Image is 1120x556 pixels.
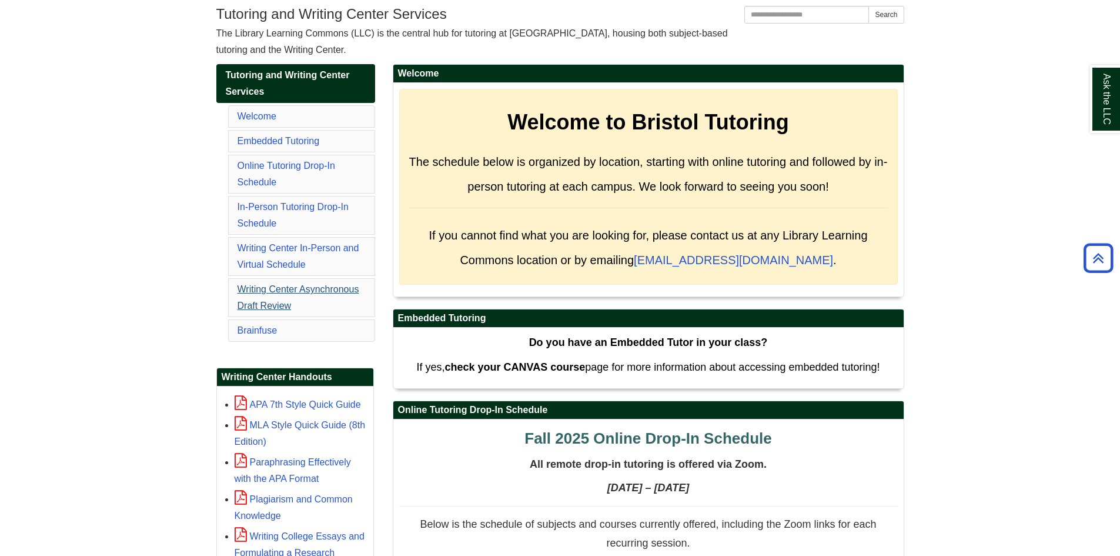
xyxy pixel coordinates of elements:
[393,65,904,83] h2: Welcome
[529,337,768,348] strong: Do you have an Embedded Tutor in your class?
[235,457,351,484] a: Paraphrasing Effectively with the APA Format
[238,136,320,146] a: Embedded Tutoring
[444,361,585,373] strong: check your CANVAS course
[530,458,767,470] span: All remote drop-in tutoring is offered via Zoom.
[429,229,867,267] span: If you cannot find what you are looking for, please contact us at any Library Learning Commons lo...
[409,155,888,193] span: The schedule below is organized by location, starting with online tutoring and followed by in-per...
[507,110,789,134] strong: Welcome to Bristol Tutoring
[238,202,349,228] a: In-Person Tutoring Drop-In Schedule
[416,361,880,373] span: If yes, page for more information about accessing embedded tutoring!
[226,70,350,96] span: Tutoring and Writing Center Services
[216,6,904,22] h1: Tutoring and Writing Center Services
[1079,250,1117,266] a: Back to Top
[393,401,904,420] h2: Online Tutoring Drop-In Schedule
[420,518,876,549] span: Below is the schedule of subjects and courses currently offered, including the Zoom links for eac...
[607,482,689,494] strong: [DATE] – [DATE]
[217,368,373,387] h2: Writing Center Handouts
[238,284,359,311] a: Writing Center Asynchronous Draft Review
[868,6,904,24] button: Search
[393,309,904,328] h2: Embedded Tutoring
[216,28,728,55] span: The Library Learning Commons (LLC) is the central hub for tutoring at [GEOGRAPHIC_DATA], housing ...
[524,430,771,447] span: Fall 2025 Online Drop-In Schedule
[238,243,359,269] a: Writing Center In-Person and Virtual Schedule
[634,254,833,267] a: [EMAIL_ADDRESS][DOMAIN_NAME]
[216,64,375,103] a: Tutoring and Writing Center Services
[238,111,276,121] a: Welcome
[235,399,361,409] a: APA 7th Style Quick Guide
[238,325,278,335] a: Brainfuse
[238,161,335,187] a: Online Tutoring Drop-In Schedule
[235,420,366,447] a: MLA Style Quick Guide (8th Edition)
[235,494,353,521] a: Plagiarism and Common Knowledge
